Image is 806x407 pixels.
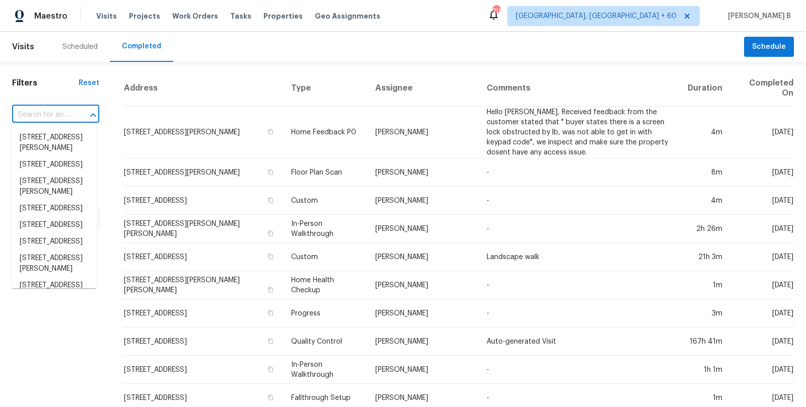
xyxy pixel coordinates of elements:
[680,187,730,215] td: 4m
[730,328,794,356] td: [DATE]
[123,187,283,215] td: [STREET_ADDRESS]
[479,107,680,158] td: Hello [PERSON_NAME], Received feedback from the customer stated that " buyer states there is a sc...
[12,217,97,233] li: [STREET_ADDRESS]
[123,299,283,328] td: [STREET_ADDRESS]
[367,243,479,271] td: [PERSON_NAME]
[123,215,283,243] td: [STREET_ADDRESS][PERSON_NAME][PERSON_NAME]
[680,107,730,158] td: 4m
[283,187,367,215] td: Custom
[266,196,275,205] button: Copy Address
[123,70,283,107] th: Address
[12,129,97,156] li: [STREET_ADDRESS][PERSON_NAME]
[752,41,786,53] span: Schedule
[129,11,160,21] span: Projects
[479,158,680,187] td: -
[479,328,680,356] td: Auto-generated Visit
[283,243,367,271] td: Custom
[283,356,367,384] td: In-Person Walkthrough
[680,70,730,107] th: Duration
[266,229,275,238] button: Copy Address
[79,78,99,88] div: Reset
[123,271,283,299] td: [STREET_ADDRESS][PERSON_NAME][PERSON_NAME]
[266,168,275,177] button: Copy Address
[172,11,218,21] span: Work Orders
[283,328,367,356] td: Quality Control
[62,42,98,52] div: Scheduled
[123,328,283,356] td: [STREET_ADDRESS]
[266,393,275,402] button: Copy Address
[680,328,730,356] td: 167h 41m
[283,70,367,107] th: Type
[730,215,794,243] td: [DATE]
[730,70,794,107] th: Completed On
[367,356,479,384] td: [PERSON_NAME]
[479,356,680,384] td: -
[730,107,794,158] td: [DATE]
[367,107,479,158] td: [PERSON_NAME]
[123,158,283,187] td: [STREET_ADDRESS][PERSON_NAME]
[479,299,680,328] td: -
[12,107,71,123] input: Search for an address...
[315,11,380,21] span: Geo Assignments
[479,187,680,215] td: -
[266,127,275,136] button: Copy Address
[12,173,97,200] li: [STREET_ADDRESS][PERSON_NAME]
[479,70,680,107] th: Comments
[367,187,479,215] td: [PERSON_NAME]
[516,11,677,21] span: [GEOGRAPHIC_DATA], [GEOGRAPHIC_DATA] + 60
[34,11,68,21] span: Maestro
[12,233,97,250] li: [STREET_ADDRESS]
[266,252,275,261] button: Copy Address
[367,271,479,299] td: [PERSON_NAME]
[12,200,97,217] li: [STREET_ADDRESS]
[680,271,730,299] td: 1m
[283,158,367,187] td: Floor Plan Scan
[12,36,34,58] span: Visits
[12,156,97,173] li: [STREET_ADDRESS]
[730,299,794,328] td: [DATE]
[730,271,794,299] td: [DATE]
[479,271,680,299] td: -
[367,70,479,107] th: Assignee
[730,158,794,187] td: [DATE]
[479,243,680,271] td: Landscape walk
[86,108,100,122] button: Close
[283,271,367,299] td: Home Health Checkup
[730,243,794,271] td: [DATE]
[12,277,97,294] li: [STREET_ADDRESS]
[266,308,275,317] button: Copy Address
[266,365,275,374] button: Copy Address
[680,215,730,243] td: 2h 26m
[283,299,367,328] td: Progress
[123,356,283,384] td: [STREET_ADDRESS]
[730,187,794,215] td: [DATE]
[266,337,275,346] button: Copy Address
[283,215,367,243] td: In-Person Walkthrough
[367,215,479,243] td: [PERSON_NAME]
[680,356,730,384] td: 1h 1m
[123,107,283,158] td: [STREET_ADDRESS][PERSON_NAME]
[12,78,79,88] h1: Filters
[493,6,500,16] div: 711
[367,158,479,187] td: [PERSON_NAME]
[367,299,479,328] td: [PERSON_NAME]
[283,107,367,158] td: Home Feedback P0
[12,250,97,277] li: [STREET_ADDRESS][PERSON_NAME]
[744,37,794,57] button: Schedule
[367,328,479,356] td: [PERSON_NAME]
[266,285,275,294] button: Copy Address
[230,13,251,20] span: Tasks
[680,158,730,187] td: 8m
[724,11,791,21] span: [PERSON_NAME] B
[263,11,303,21] span: Properties
[123,243,283,271] td: [STREET_ADDRESS]
[122,41,161,51] div: Completed
[479,215,680,243] td: -
[680,243,730,271] td: 21h 3m
[96,11,117,21] span: Visits
[680,299,730,328] td: 3m
[730,356,794,384] td: [DATE]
